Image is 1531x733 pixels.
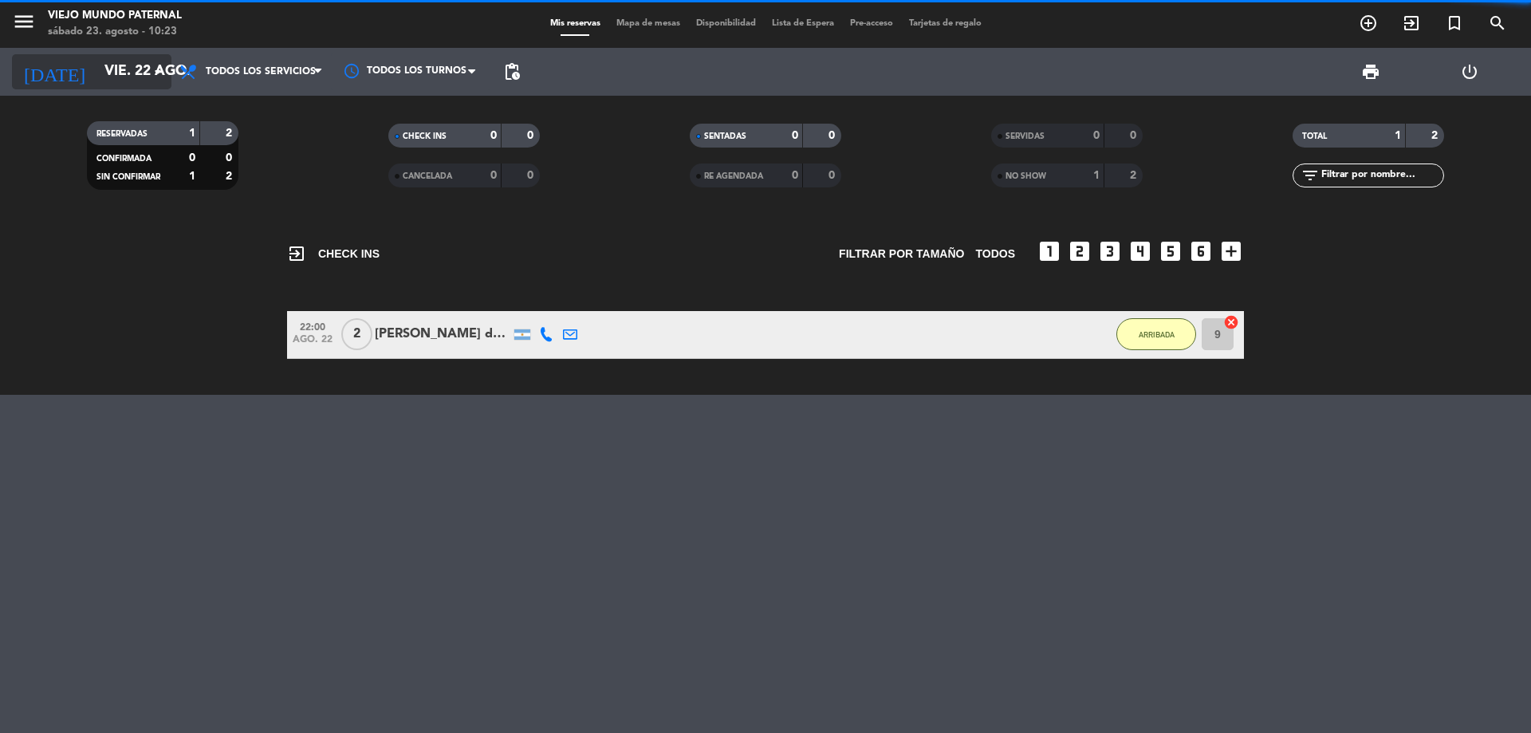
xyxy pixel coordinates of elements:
strong: 0 [792,130,798,141]
strong: 0 [490,130,497,141]
div: LOG OUT [1420,48,1519,96]
i: looks_3 [1097,238,1123,264]
span: 22:00 [293,317,333,335]
span: CANCELADA [403,172,452,180]
span: pending_actions [502,62,521,81]
span: SIN CONFIRMAR [96,173,160,181]
i: [DATE] [12,54,96,89]
strong: 0 [226,152,235,164]
i: filter_list [1301,166,1320,185]
strong: 0 [490,170,497,181]
span: CHECK INS [287,244,380,263]
span: SERVIDAS [1006,132,1045,140]
span: Pre-acceso [842,19,901,28]
span: Disponibilidad [688,19,764,28]
div: [PERSON_NAME] del [PERSON_NAME] [375,324,510,345]
strong: 2 [226,128,235,139]
i: cancel [1223,314,1239,330]
i: exit_to_app [1402,14,1421,33]
strong: 2 [226,171,235,182]
span: ARRIBADA [1139,330,1175,339]
i: add_circle_outline [1359,14,1378,33]
strong: 1 [1395,130,1401,141]
span: Todos los servicios [206,66,316,77]
span: Filtrar por tamaño [839,245,964,263]
div: sábado 23. agosto - 10:23 [48,24,182,40]
i: looks_4 [1128,238,1153,264]
span: TOTAL [1302,132,1327,140]
span: RE AGENDADA [704,172,763,180]
strong: 0 [828,130,838,141]
span: Lista de Espera [764,19,842,28]
strong: 0 [189,152,195,164]
i: search [1488,14,1507,33]
i: looks_one [1037,238,1062,264]
i: add_box [1218,238,1244,264]
strong: 1 [189,128,195,139]
span: CHECK INS [403,132,447,140]
span: ago. 22 [293,334,333,353]
span: SENTADAS [704,132,746,140]
strong: 1 [1093,170,1100,181]
strong: 0 [527,130,537,141]
span: 2 [341,318,372,350]
i: arrow_drop_down [148,62,167,81]
span: CONFIRMADA [96,155,152,163]
span: NO SHOW [1006,172,1046,180]
strong: 1 [189,171,195,182]
button: menu [12,10,36,39]
i: turned_in_not [1445,14,1464,33]
strong: 2 [1431,130,1441,141]
div: Viejo Mundo Paternal [48,8,182,24]
strong: 0 [828,170,838,181]
i: looks_6 [1188,238,1214,264]
strong: 0 [527,170,537,181]
input: Filtrar por nombre... [1320,167,1443,184]
i: power_settings_new [1460,62,1479,81]
i: exit_to_app [287,244,306,263]
strong: 0 [792,170,798,181]
i: looks_5 [1158,238,1183,264]
i: looks_two [1067,238,1092,264]
span: print [1361,62,1380,81]
span: Mapa de mesas [608,19,688,28]
span: RESERVADAS [96,130,148,138]
strong: 2 [1130,170,1139,181]
i: menu [12,10,36,33]
span: TODOS [975,245,1015,263]
span: Mis reservas [542,19,608,28]
span: Tarjetas de regalo [901,19,990,28]
button: ARRIBADA [1116,318,1196,350]
strong: 0 [1130,130,1139,141]
strong: 0 [1093,130,1100,141]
